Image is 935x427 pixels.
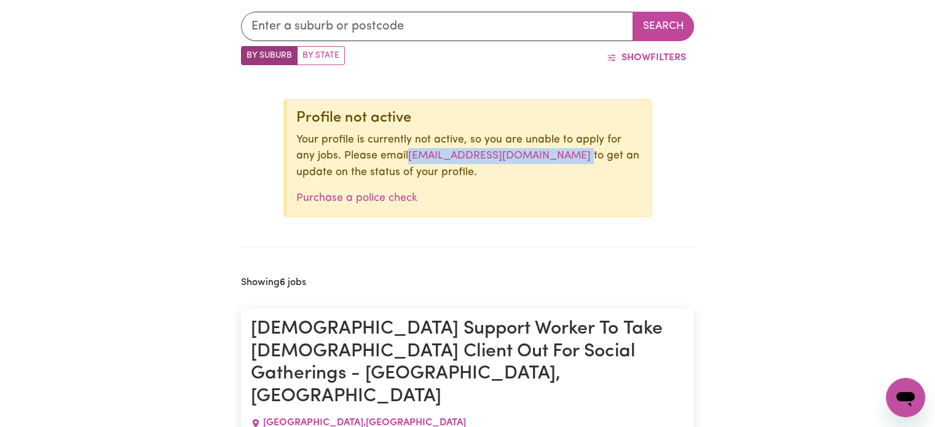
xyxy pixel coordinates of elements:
div: Profile not active [296,109,642,127]
iframe: Button to launch messaging window [886,378,925,417]
h1: [DEMOGRAPHIC_DATA] Support Worker To Take [DEMOGRAPHIC_DATA] Client Out For Social Gatherings - [... [251,318,684,408]
b: 6 [280,278,285,288]
p: Your profile is currently not active, so you are unable to apply for any jobs. Please email to ge... [296,132,642,181]
label: Search by suburb/post code [241,46,298,65]
button: ShowFilters [599,46,694,69]
a: Purchase a police check [296,193,417,203]
input: Enter a suburb or postcode [241,12,633,41]
span: Show [621,53,650,63]
a: [EMAIL_ADDRESS][DOMAIN_NAME] [408,151,591,161]
label: Search by state [297,46,345,65]
button: Search [633,12,694,41]
h2: Showing jobs [241,277,306,289]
